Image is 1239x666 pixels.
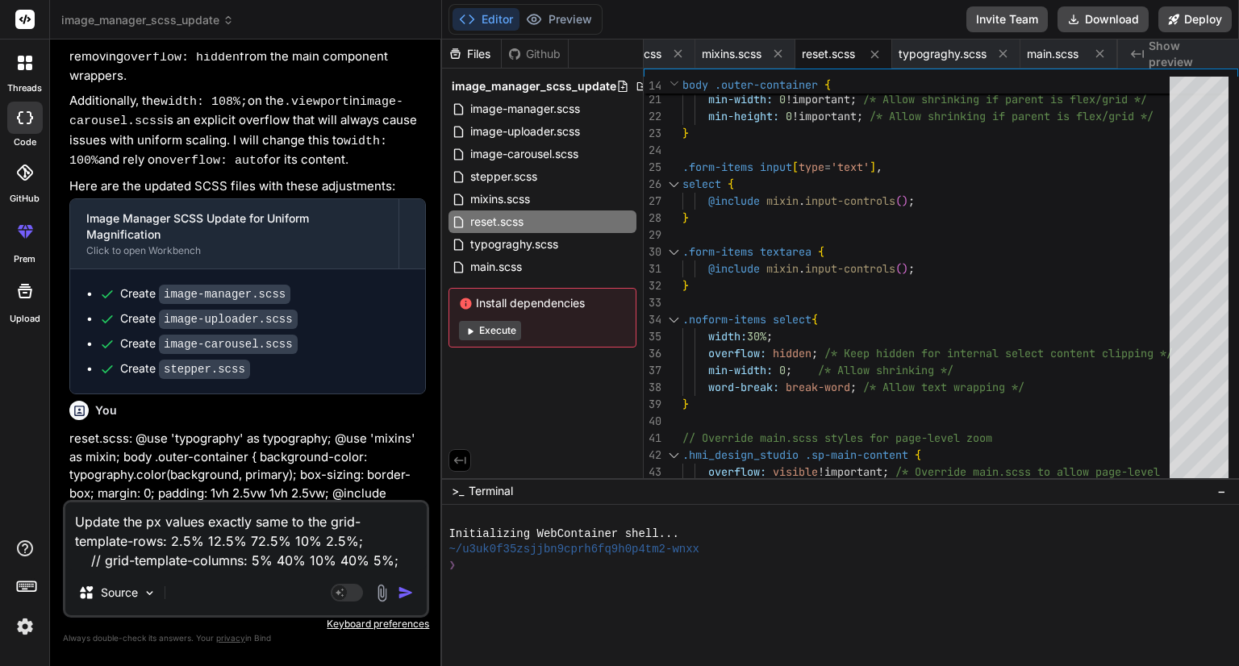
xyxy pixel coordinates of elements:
[61,12,234,28] span: image_manager_scss_update
[644,396,661,413] div: 39
[644,159,661,176] div: 25
[870,160,876,174] span: ]
[448,527,678,542] span: Initializing WebContainer shell...
[747,329,766,343] span: 30%
[760,160,792,174] span: input
[644,125,661,142] div: 23
[799,194,805,208] span: .
[1058,6,1149,32] button: Download
[708,194,760,208] span: @include
[469,144,580,164] span: image-carousel.scss
[644,108,661,125] div: 22
[469,483,513,499] span: Terminal
[448,542,699,557] span: ~/u3uk0f35zsjjbn9cprh6fq9h0p4tm2-wnxx
[895,261,902,276] span: (
[644,193,661,210] div: 27
[682,397,689,411] span: }
[644,210,661,227] div: 28
[101,585,138,601] p: Source
[469,189,532,209] span: mixins.scss
[86,244,382,257] div: Click to open Workbench
[802,46,855,62] span: reset.scss
[70,199,398,268] button: Image Manager SCSS Update for Uniform MagnificationClick to open Workbench
[773,346,811,360] span: hidden
[644,227,661,244] div: 29
[644,91,661,108] div: 21
[682,160,753,174] span: .form-items
[502,46,568,62] div: Github
[63,618,429,631] p: Keyboard preferences
[818,464,882,479] span: !important
[779,92,786,106] span: 0
[644,77,661,94] span: 14
[708,329,747,343] span: width:
[143,586,156,600] img: Pick Models
[682,177,721,191] span: select
[779,363,786,377] span: 0
[644,430,661,447] div: 41
[644,447,661,464] div: 42
[682,431,992,445] span: // Override main.scss styles for page-level zoom
[469,212,525,231] span: reset.scss
[519,8,599,31] button: Preview
[644,379,661,396] div: 38
[162,154,264,168] code: overflow: auto
[69,177,426,196] p: Here are the updated SCSS files with these adjustments:
[799,160,824,174] span: type
[792,109,857,123] span: !important
[876,160,882,174] span: ,
[857,109,863,123] span: ;
[459,321,521,340] button: Execute
[708,261,760,276] span: @include
[644,311,661,328] div: 34
[86,210,382,243] div: Image Manager SCSS Update for Uniform Magnification
[644,464,661,481] div: 43
[120,285,290,302] div: Create
[682,447,799,462] span: .hmi_design_studio
[373,584,391,602] img: attachment
[442,46,501,62] div: Files
[663,311,684,328] div: Click to collapse the range.
[10,192,40,206] label: GitHub
[663,244,684,260] div: Click to collapse the range.
[702,46,761,62] span: mixins.scss
[908,194,915,208] span: ;
[159,360,250,379] code: stepper.scss
[805,261,895,276] span: input-controls
[786,92,850,106] span: !important
[870,109,1153,123] span: /* Allow shrinking if parent is flex/grid */
[644,260,661,277] div: 31
[14,135,36,149] label: code
[902,194,908,208] span: )
[663,447,684,464] div: Click to collapse the range.
[120,360,250,377] div: Create
[120,310,298,327] div: Create
[69,430,426,575] p: reset.scss: @use 'typography' as typography; @use 'mixins' as mixin; body .outer-container { back...
[766,329,773,343] span: ;
[915,447,921,462] span: {
[663,176,684,193] div: Click to collapse the range.
[811,312,818,327] span: {
[644,362,661,379] div: 37
[850,380,857,394] span: ;
[448,558,457,573] span: ❯
[908,261,915,276] span: ;
[786,363,792,377] span: ;
[644,142,661,159] div: 24
[682,77,708,92] span: body
[682,312,766,327] span: .noform-items
[644,413,661,430] div: 40
[469,257,524,277] span: main.scss
[708,92,773,106] span: min-width:
[708,363,773,377] span: min-width:
[95,402,117,418] h6: You
[123,51,240,65] code: overflow: hidden
[644,345,661,362] div: 36
[850,92,857,106] span: ;
[728,177,734,191] span: {
[69,92,426,171] p: Additionally, the on the in is an explicit overflow that will always cause issues with uniform sc...
[161,95,248,109] code: width: 108%;
[863,92,1147,106] span: /* Allow shrinking if parent is flex/grid */
[899,46,987,62] span: typograghy.scss
[1158,6,1232,32] button: Deploy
